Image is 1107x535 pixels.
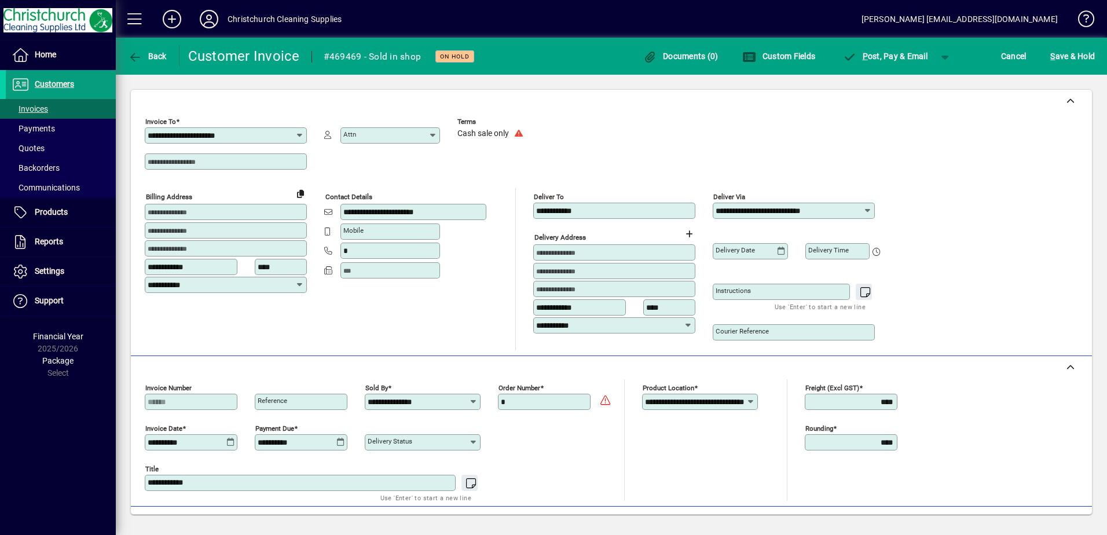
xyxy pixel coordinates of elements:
span: Custom Fields [742,52,815,61]
a: Knowledge Base [1069,2,1093,40]
span: Terms [457,118,527,126]
div: [PERSON_NAME] [EMAIL_ADDRESS][DOMAIN_NAME] [862,10,1058,28]
span: ave & Hold [1050,47,1095,65]
a: Reports [6,228,116,256]
span: Documents (0) [643,52,719,61]
span: S [1050,52,1055,61]
mat-label: Freight (excl GST) [805,384,859,392]
span: Quotes [12,144,45,153]
span: Backorders [12,163,60,173]
mat-label: Courier Reference [716,327,769,335]
span: Payments [12,124,55,133]
button: Product [1007,512,1066,533]
mat-label: Deliver To [534,193,564,201]
span: Settings [35,266,64,276]
a: Backorders [6,158,116,178]
a: Products [6,198,116,227]
a: Support [6,287,116,316]
span: ost, Pay & Email [842,52,928,61]
div: Christchurch Cleaning Supplies [228,10,342,28]
span: Financial Year [33,332,83,341]
mat-label: Mobile [343,226,364,234]
span: Reports [35,237,63,246]
mat-label: Attn [343,130,356,138]
span: Cancel [1001,47,1027,65]
mat-hint: Use 'Enter' to start a new line [775,300,866,313]
span: Back [128,52,167,61]
mat-label: Payment due [255,424,294,433]
span: Product History [796,514,855,532]
a: Communications [6,178,116,197]
mat-label: Invoice date [145,424,182,433]
button: Product History [791,512,859,533]
button: Post, Pay & Email [837,46,933,67]
span: Customers [35,79,74,89]
mat-hint: Use 'Enter' to start a new line [380,491,471,504]
button: Profile [190,9,228,30]
button: Custom Fields [739,46,818,67]
a: Payments [6,119,116,138]
button: Documents (0) [640,46,721,67]
mat-label: Invoice To [145,118,176,126]
span: Cash sale only [457,129,509,138]
mat-label: Deliver via [713,193,745,201]
span: On hold [440,53,470,60]
button: Save & Hold [1047,46,1098,67]
span: Invoices [12,104,48,113]
mat-label: Delivery status [368,437,412,445]
span: P [863,52,868,61]
mat-label: Rounding [805,424,833,433]
mat-label: Delivery date [716,246,755,254]
a: Invoices [6,99,116,119]
button: Copy to Delivery address [291,184,310,203]
button: Cancel [998,46,1029,67]
button: Add [153,9,190,30]
div: Customer Invoice [188,47,300,65]
span: Home [35,50,56,59]
span: Communications [12,183,80,192]
a: Settings [6,257,116,286]
span: Product [1013,514,1060,532]
button: Choose address [680,225,698,243]
span: Products [35,207,68,217]
mat-label: Delivery time [808,246,849,254]
a: Home [6,41,116,69]
mat-label: Sold by [365,384,388,392]
mat-label: Title [145,465,159,473]
mat-label: Reference [258,397,287,405]
button: Back [125,46,170,67]
mat-label: Order number [498,384,540,392]
app-page-header-button: Back [116,46,179,67]
mat-label: Product location [643,384,694,392]
div: #469469 - Sold in shop [324,47,421,66]
a: Quotes [6,138,116,158]
mat-label: Instructions [716,287,751,295]
span: Support [35,296,64,305]
mat-label: Invoice number [145,384,192,392]
span: Package [42,356,74,365]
